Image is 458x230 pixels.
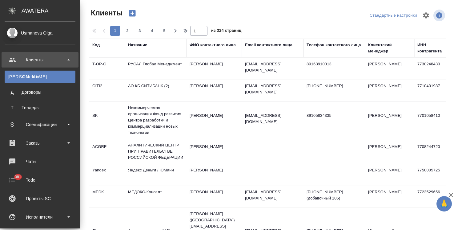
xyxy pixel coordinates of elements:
[89,8,123,18] span: Клиенты
[5,101,75,114] a: ТТендеры
[5,212,75,222] div: Исполнители
[89,141,125,162] td: ACGRF
[436,196,452,212] button: 🙏
[245,61,300,73] p: [EMAIL_ADDRESS][DOMAIN_NAME]
[125,8,140,18] button: Создать
[368,11,419,20] div: split button
[187,186,242,207] td: [PERSON_NAME]
[414,164,450,186] td: 7750005725
[414,141,450,162] td: 7708244720
[414,80,450,101] td: 7710401987
[159,26,169,36] button: 5
[5,30,75,36] div: Usmanova Olga
[89,164,125,186] td: Yandex
[5,120,75,129] div: Спецификации
[365,141,414,162] td: [PERSON_NAME]
[92,42,100,48] div: Код
[128,42,147,48] div: Название
[414,186,450,207] td: 7723529656
[147,28,157,34] span: 4
[307,83,362,89] p: [PHONE_NUMBER]
[125,80,187,101] td: АО КБ СИТИБАНК (2)
[5,175,75,185] div: Todo
[135,28,145,34] span: 3
[414,58,450,80] td: 7730248430
[135,26,145,36] button: 3
[307,61,362,67] p: 89163910013
[125,58,187,80] td: РУСАЛ Глобал Менеджмент
[8,105,72,111] div: Тендеры
[5,55,75,64] div: Клиенты
[307,189,362,201] p: [PHONE_NUMBER] (добавочный 105)
[5,138,75,148] div: Заказы
[187,58,242,80] td: [PERSON_NAME]
[147,26,157,36] button: 4
[439,197,449,210] span: 🙏
[307,113,362,119] p: 89105834335
[419,8,433,23] span: Настроить таблицу
[245,42,292,48] div: Email контактного лица
[159,28,169,34] span: 5
[2,191,78,206] a: Проекты SC
[187,80,242,101] td: [PERSON_NAME]
[307,42,361,48] div: Телефон контактного лица
[125,102,187,139] td: Некоммерческая организация Фонд развития Центра разработки и коммерциализации новых технологий
[368,42,411,54] div: Клиентский менеджер
[187,141,242,162] td: [PERSON_NAME]
[5,71,75,83] a: [PERSON_NAME]Клиенты
[245,113,300,125] p: [EMAIL_ADDRESS][DOMAIN_NAME]
[2,172,78,188] a: 381Todo
[365,80,414,101] td: [PERSON_NAME]
[365,186,414,207] td: [PERSON_NAME]
[5,86,75,98] a: ДДоговоры
[365,58,414,80] td: [PERSON_NAME]
[89,109,125,131] td: SK
[89,80,125,101] td: CITI2
[125,139,187,164] td: АНАЛИТИЧЕСКИЙ ЦЕНТР ПРИ ПРАВИТЕЛЬСТВЕ РОССИЙСКОЙ ФЕДЕРАЦИИ
[365,109,414,131] td: [PERSON_NAME]
[2,154,78,169] a: Чаты
[125,186,187,207] td: МЕДЭКС-Консалт
[8,89,72,95] div: Договоры
[89,186,125,207] td: MEDK
[433,10,446,21] span: Посмотреть информацию
[414,109,450,131] td: 7701058410
[365,164,414,186] td: [PERSON_NAME]
[187,164,242,186] td: [PERSON_NAME]
[5,194,75,203] div: Проекты SC
[5,157,75,166] div: Чаты
[22,5,80,17] div: AWATERA
[125,164,187,186] td: Яндекс Деньги / ЮМани
[245,189,300,201] p: [EMAIL_ADDRESS][DOMAIN_NAME]
[211,27,241,36] span: из 324 страниц
[89,58,125,80] td: T-OP-C
[187,109,242,131] td: [PERSON_NAME]
[123,26,132,36] button: 2
[8,74,72,80] div: Клиенты
[417,42,447,54] div: ИНН контрагента
[123,28,132,34] span: 2
[11,174,25,180] span: 381
[245,83,300,95] p: [EMAIL_ADDRESS][DOMAIN_NAME]
[190,42,236,48] div: ФИО контактного лица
